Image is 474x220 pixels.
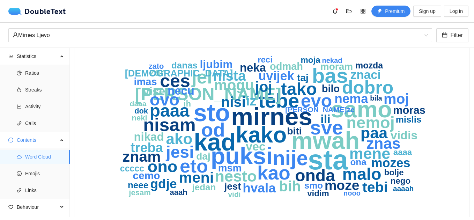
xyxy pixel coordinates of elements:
[343,6,355,17] button: folder-open
[330,8,340,14] span: bell
[301,90,332,111] text: evo
[384,168,403,177] text: bolje
[349,145,391,162] text: mene
[150,101,190,120] text: paaa
[393,147,412,157] text: aaaa
[25,66,64,80] span: Ratios
[228,190,240,198] text: vidi
[171,60,198,71] text: danas
[301,55,320,65] text: moja
[194,129,236,156] text: kad
[393,104,425,116] text: moras
[358,8,368,14] span: appstore
[125,68,233,79] text: [DEMOGRAPHIC_DATA]
[246,140,266,153] text: vec
[236,122,287,147] text: kako
[258,69,294,83] text: uvijek
[322,57,342,64] text: nekad
[201,119,225,141] text: od
[273,147,308,170] text: nije
[240,61,266,74] text: neka
[25,183,64,197] span: Links
[25,167,64,181] span: Emojis
[134,130,164,143] text: nikad
[170,188,187,197] text: aaah
[17,171,22,176] span: smile
[168,84,194,97] text: necu
[450,31,463,39] span: Filter
[17,71,22,75] span: pie-chart
[25,150,64,164] span: Word Cloud
[287,126,302,137] text: biti
[165,143,194,161] text: jesi
[361,124,388,142] text: paa
[231,103,312,130] text: mirnes
[450,7,463,15] span: Log in
[25,83,64,97] span: Streaks
[413,6,441,17] button: Sign up
[346,113,394,132] text: nemoj
[131,140,163,155] text: treba
[362,179,388,195] text: tebi
[17,87,22,92] span: fire
[200,58,232,71] text: ljubim
[211,142,273,169] text: puksi
[143,85,165,98] text: vise
[128,188,150,197] text: jesam
[8,8,66,15] div: DoubleText
[279,178,301,195] text: bih
[150,177,177,191] text: gdje
[350,68,381,81] text: znaci
[13,32,18,38] span: user
[344,8,354,14] span: folder-open
[307,189,329,198] text: vidim
[391,129,417,142] text: vidis
[331,96,392,122] text: samo
[391,176,410,185] text: nego
[258,55,273,64] text: reci
[295,166,335,185] text: onda
[224,181,241,192] text: jest
[297,72,309,83] text: taj
[310,116,343,139] text: sve
[214,77,254,93] text: mogu
[134,76,157,87] text: imas
[325,178,360,193] text: moze
[258,89,299,112] text: tebe
[442,32,447,39] span: calendar
[179,169,214,186] text: meni
[291,127,360,154] text: mwah
[150,90,179,109] text: ovo
[334,91,368,106] text: nema
[128,180,148,190] text: neee
[25,116,64,130] span: Calls
[8,138,13,142] span: message
[17,104,22,109] span: line-chart
[371,6,410,17] button: thunderboltPremium
[17,200,58,214] span: Behaviour
[419,7,435,15] span: Sign up
[143,115,195,135] text: nisam
[366,135,401,152] text: znas
[25,100,64,113] span: Activity
[444,6,468,17] button: Log in
[320,61,353,72] text: moram
[304,180,323,191] text: smo
[218,162,242,174] text: msm
[243,181,276,195] text: hvala
[134,107,148,115] text: dok
[308,144,348,175] text: sta
[385,7,405,15] span: Premium
[132,113,147,122] text: neki
[135,85,281,104] text: [PERSON_NAME]
[160,71,190,91] text: ces
[147,157,177,176] text: ono
[396,114,422,125] text: mislis
[13,29,428,42] span: Mirnes Ljevo
[150,67,164,78] text: zar
[436,28,468,42] button: calendarFilter
[257,162,290,184] text: kao
[8,8,66,15] a: logoDoubleText
[17,121,22,126] span: phone
[371,156,410,170] text: mozes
